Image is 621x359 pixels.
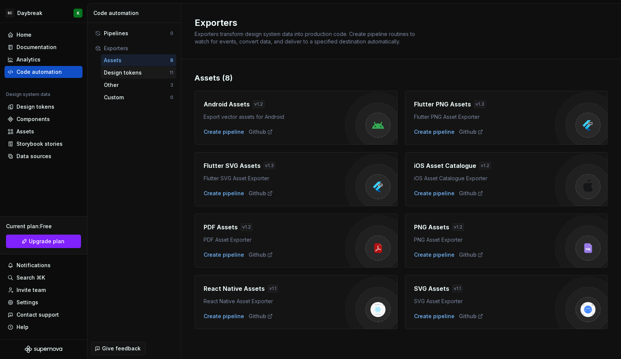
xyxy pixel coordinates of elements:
[459,190,483,197] a: Github
[170,82,173,88] div: 3
[414,284,449,293] h4: SVG Assets
[101,91,176,103] button: Custom0
[249,190,273,197] a: Github
[414,175,555,182] div: iOS Asset Catalogue Exporter
[452,285,462,292] div: v 1.1
[16,115,50,123] div: Components
[16,103,54,111] div: Design tokens
[169,70,173,76] div: 11
[16,128,34,135] div: Assets
[16,56,40,63] div: Analytics
[204,161,261,170] h4: Flutter SVG Assets
[4,309,82,321] button: Contact support
[264,162,275,169] div: v 1.3
[4,284,82,296] a: Invite team
[414,223,449,232] h4: PNG Assets
[4,41,82,53] a: Documentation
[414,161,476,170] h4: iOS Asset Catalogue
[16,262,51,269] div: Notifications
[102,345,141,352] span: Give feedback
[204,251,244,259] button: Create pipeline
[195,17,598,29] h2: Exporters
[249,313,273,320] a: Github
[479,162,491,169] div: v 1.2
[170,94,173,100] div: 0
[4,321,82,333] button: Help
[459,128,483,136] a: Github
[101,54,176,66] button: Assets8
[195,31,417,45] span: Exporters transform design system data into production code. Create pipeline routines to watch fo...
[16,68,62,76] div: Code automation
[4,113,82,125] a: Components
[204,223,238,232] h4: PDF Assets
[16,286,46,294] div: Invite team
[195,73,607,83] div: Assets (8)
[91,342,145,355] button: Give feedback
[93,9,178,17] div: Code automation
[16,31,31,39] div: Home
[4,54,82,66] a: Analytics
[104,57,170,64] div: Assets
[414,313,454,320] button: Create pipeline
[241,223,252,231] div: v 1.2
[204,284,265,293] h4: React Native Assets
[414,190,454,197] button: Create pipeline
[25,346,62,353] svg: Supernova Logo
[4,29,82,41] a: Home
[29,238,64,245] span: Upgrade plan
[253,100,264,108] div: v 1.2
[17,9,42,17] div: Daybreak
[4,296,82,308] a: Settings
[4,150,82,162] a: Data sources
[5,9,14,18] div: SC
[204,313,244,320] button: Create pipeline
[4,101,82,113] a: Design tokens
[4,66,82,78] a: Code automation
[104,45,173,52] div: Exporters
[101,67,176,79] a: Design tokens11
[414,236,555,244] div: PNG Asset Exporter
[204,236,345,244] div: PDF Asset Exporter
[101,79,176,91] a: Other3
[77,10,79,16] div: K
[16,323,28,331] div: Help
[204,128,244,136] button: Create pipeline
[459,313,483,320] div: Github
[170,30,173,36] div: 0
[204,175,345,182] div: Flutter SVG Asset Exporter
[204,113,345,121] div: Export vector assets for Android
[6,235,81,248] a: Upgrade plan
[249,251,273,259] div: Github
[414,128,454,136] button: Create pipeline
[414,251,454,259] button: Create pipeline
[6,223,81,230] div: Current plan : Free
[4,126,82,138] a: Assets
[104,30,170,37] div: Pipelines
[16,153,51,160] div: Data sources
[414,100,471,109] h4: Flutter PNG Assets
[414,113,555,121] div: Flutter PNG Asset Exporter
[16,299,38,306] div: Settings
[459,251,483,259] a: Github
[452,223,464,231] div: v 1.2
[16,274,45,281] div: Search ⌘K
[268,285,278,292] div: v 1.1
[204,100,250,109] h4: Android Assets
[1,5,85,21] button: SCDaybreakK
[249,128,273,136] a: Github
[16,140,63,148] div: Storybook stories
[92,27,176,39] button: Pipelines0
[170,57,173,63] div: 8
